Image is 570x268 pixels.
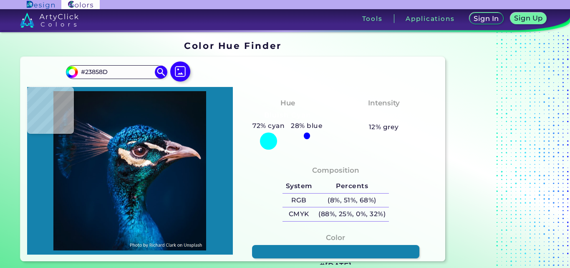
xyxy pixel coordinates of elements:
h4: Composition [312,164,359,176]
img: icon picture [170,61,190,82]
h3: Applications [406,15,454,22]
a: Sign In [470,13,502,24]
h5: 12% grey [369,122,399,133]
a: Sign Up [511,13,546,24]
h5: 28% blue [288,120,326,131]
img: ArtyClick Design logo [27,1,55,9]
h3: Moderate [362,110,406,120]
img: img_pavlin.jpg [31,91,229,250]
h3: Tools [362,15,383,22]
h3: Bluish Cyan [260,110,315,120]
iframe: Advertisement [449,38,553,265]
input: type color.. [78,66,156,78]
h5: Sign In [474,15,498,22]
h5: Percents [315,179,388,193]
h5: CMYK [282,207,315,221]
h5: 72% cyan [250,120,288,131]
img: logo_artyclick_colors_white.svg [20,13,79,28]
img: icon search [155,66,167,78]
h4: Hue [280,97,295,109]
h5: System [282,179,315,193]
h5: (8%, 51%, 68%) [315,194,388,207]
h5: Sign Up [515,15,542,22]
h1: Color Hue Finder [184,39,281,52]
h5: RGB [282,194,315,207]
h5: (88%, 25%, 0%, 32%) [315,207,388,221]
h4: Color [326,232,345,244]
h4: Intensity [368,97,400,109]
